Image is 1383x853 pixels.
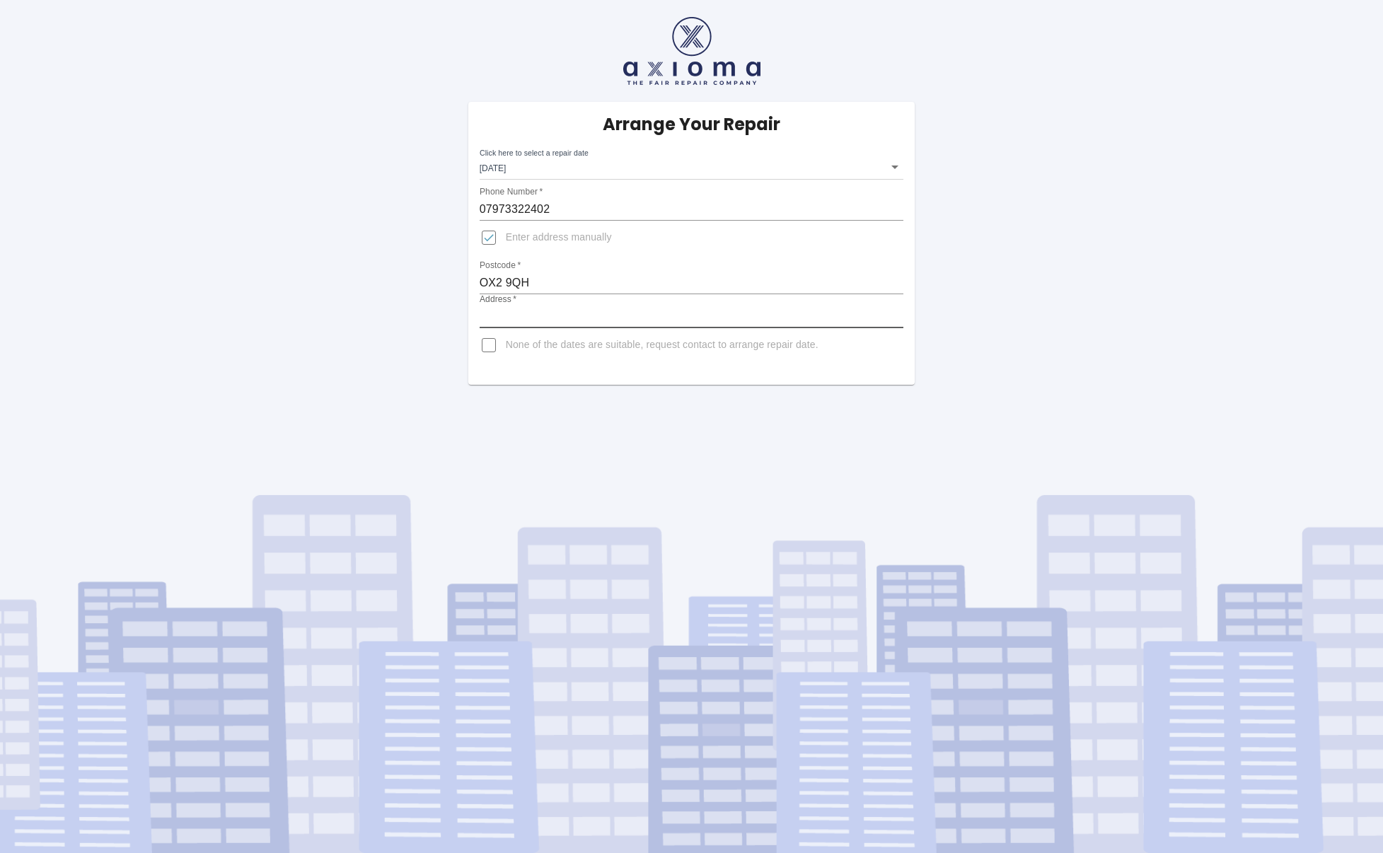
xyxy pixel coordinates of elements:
[480,186,543,198] label: Phone Number
[480,148,589,158] label: Click here to select a repair date
[603,113,780,136] h5: Arrange Your Repair
[506,338,818,352] span: None of the dates are suitable, request contact to arrange repair date.
[506,231,612,245] span: Enter address manually
[480,154,904,180] div: [DATE]
[623,17,760,85] img: axioma
[480,260,521,272] label: Postcode
[480,294,516,306] label: Address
